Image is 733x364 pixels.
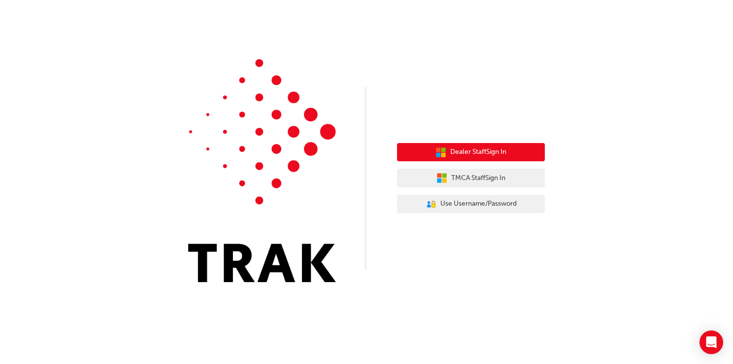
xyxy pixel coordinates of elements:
span: Use Username/Password [440,198,517,210]
button: Use Username/Password [397,195,545,214]
div: Open Intercom Messenger [700,330,723,354]
span: Dealer Staff Sign In [450,146,506,158]
span: TMCA Staff Sign In [451,173,505,184]
button: TMCA StaffSign In [397,169,545,187]
button: Dealer StaffSign In [397,143,545,162]
img: Trak [188,59,336,282]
